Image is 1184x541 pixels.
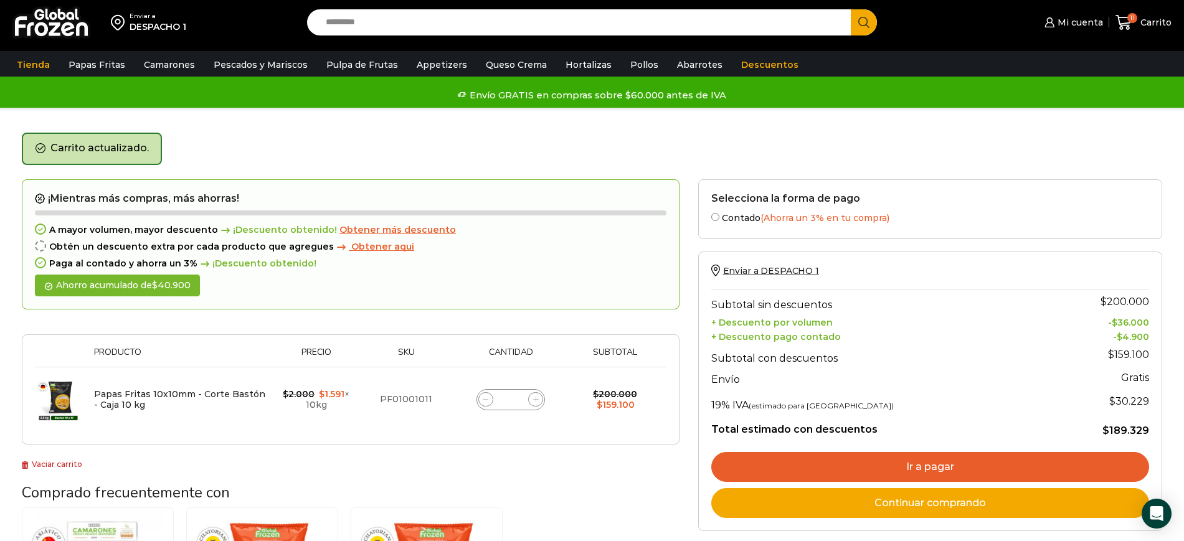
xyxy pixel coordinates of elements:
button: Search button [851,9,877,35]
a: Appetizers [410,53,473,77]
th: Subtotal con descuentos [711,342,1050,367]
span: Carrito [1137,16,1172,29]
bdi: 4.900 [1117,331,1149,342]
strong: Gratis [1121,372,1149,383]
bdi: 2.000 [283,388,315,400]
bdi: 200.000 [1101,296,1149,308]
label: Contado [711,210,1149,223]
input: Product quantity [502,391,519,408]
a: Pulpa de Frutas [320,53,404,77]
bdi: 36.000 [1112,317,1149,328]
th: Producto [88,347,272,367]
span: $ [1101,296,1107,308]
td: × 10kg [272,367,361,432]
div: Open Intercom Messenger [1142,499,1172,529]
span: Obtener más descuento [339,224,456,235]
a: Pollos [624,53,665,77]
a: Continuar comprando [711,488,1149,518]
div: Obtén un descuento extra por cada producto que agregues [35,242,666,252]
div: DESPACHO 1 [130,21,186,33]
h2: Selecciona la forma de pago [711,192,1149,204]
div: Paga al contado y ahorra un 3% [35,258,666,269]
span: $ [1117,331,1122,342]
th: 19% IVA [711,389,1050,414]
div: Enviar a [130,12,186,21]
bdi: 159.100 [597,399,635,410]
span: $ [1102,425,1109,436]
bdi: 1.591 [319,388,344,400]
span: Mi cuenta [1054,16,1103,29]
a: Tienda [11,53,56,77]
th: Subtotal [570,347,660,367]
div: Ahorro acumulado de [35,275,200,296]
a: Queso Crema [480,53,553,77]
a: Abarrotes [671,53,729,77]
span: Obtener aqui [351,241,414,252]
a: 11 Carrito [1115,8,1172,37]
span: 30.229 [1109,395,1149,407]
a: Hortalizas [559,53,618,77]
small: (estimado para [GEOGRAPHIC_DATA]) [749,401,894,410]
h2: ¡Mientras más compras, más ahorras! [35,192,666,205]
th: Cantidad [452,347,570,367]
a: Obtener más descuento [339,225,456,235]
a: Papas Fritas 10x10mm - Corte Bastón - Caja 10 kg [94,388,265,410]
a: Mi cuenta [1041,10,1102,35]
span: $ [319,388,324,400]
td: PF01001011 [361,367,452,432]
span: 11 [1127,13,1137,23]
th: Envío [711,367,1050,389]
th: Total estimado con descuentos [711,414,1050,438]
a: Enviar a DESPACHO 1 [711,265,819,276]
th: Precio [272,347,361,367]
bdi: 40.900 [152,280,191,291]
bdi: 159.100 [1108,349,1149,360]
span: $ [593,388,599,400]
a: Descuentos [735,53,805,77]
a: Ir a pagar [711,452,1149,482]
a: Papas Fritas [62,53,131,77]
bdi: 189.329 [1102,425,1149,436]
span: $ [1108,349,1114,360]
div: Carrito actualizado. [22,133,162,165]
bdi: 200.000 [593,388,637,400]
input: Contado(Ahorra un 3% en tu compra) [711,213,719,221]
span: $ [283,388,288,400]
span: ¡Descuento obtenido! [218,225,337,235]
a: Vaciar carrito [22,459,82,469]
a: Camarones [138,53,201,77]
td: - [1050,328,1149,342]
span: Enviar a DESPACHO 1 [723,265,819,276]
td: - [1050,314,1149,328]
th: Subtotal sin descuentos [711,289,1050,314]
div: A mayor volumen, mayor descuento [35,225,666,235]
span: ¡Descuento obtenido! [197,258,316,269]
th: Sku [361,347,452,367]
span: $ [152,280,158,291]
th: + Descuento pago contado [711,328,1050,342]
span: Comprado frecuentemente con [22,482,230,502]
img: address-field-icon.svg [111,12,130,33]
span: (Ahorra un 3% en tu compra) [760,212,889,223]
span: $ [1109,395,1115,407]
a: Obtener aqui [334,242,414,252]
th: + Descuento por volumen [711,314,1050,328]
span: $ [1112,317,1117,328]
span: $ [597,399,602,410]
a: Pescados y Mariscos [207,53,314,77]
